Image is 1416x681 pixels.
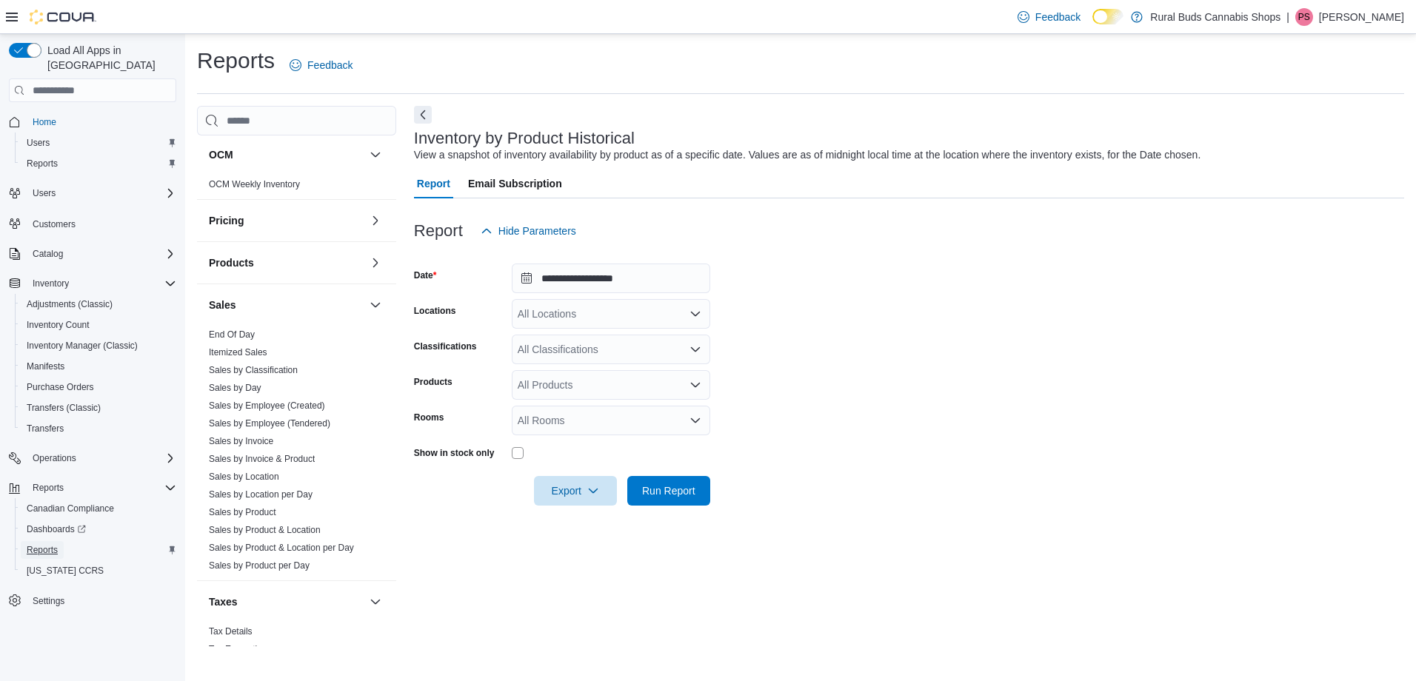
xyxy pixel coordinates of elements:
button: Reports [15,153,182,174]
span: Transfers [27,423,64,435]
button: Purchase Orders [15,377,182,397]
a: OCM Weekly Inventory [209,179,300,189]
span: Transfers [21,420,176,437]
span: Manifests [21,358,176,375]
span: OCM Weekly Inventory [209,178,300,190]
button: Transfers (Classic) [15,397,182,418]
span: Inventory Manager (Classic) [27,340,138,352]
a: Customers [27,215,81,233]
a: Transfers [21,420,70,437]
h3: Pricing [209,213,244,228]
span: Sales by Product & Location per Day [209,542,354,554]
a: Reports [21,155,64,172]
span: Home [33,116,56,128]
a: Itemized Sales [209,347,267,358]
a: Sales by Classification [209,365,298,375]
span: Operations [27,449,176,467]
a: Tax Exemptions [209,644,272,654]
button: Pricing [367,212,384,229]
button: Inventory [27,275,75,292]
a: Manifests [21,358,70,375]
span: Load All Apps in [GEOGRAPHIC_DATA] [41,43,176,73]
a: End Of Day [209,329,255,340]
span: Sales by Invoice [209,435,273,447]
span: Reports [27,158,58,170]
span: Purchase Orders [21,378,176,396]
span: Dashboards [21,520,176,538]
a: Sales by Day [209,383,261,393]
a: Inventory Count [21,316,96,334]
span: Reports [33,482,64,494]
a: Transfers (Classic) [21,399,107,417]
span: Sales by Product per Day [209,560,310,571]
span: Feedback [307,58,353,73]
span: Reports [21,541,176,559]
a: Sales by Product & Location per Day [209,543,354,553]
h3: Inventory by Product Historical [414,130,635,147]
span: Users [21,134,176,152]
a: Inventory Manager (Classic) [21,337,144,355]
button: Products [367,254,384,272]
div: Taxes [197,623,396,664]
span: Adjustments (Classic) [21,295,176,313]
span: Customers [33,218,76,230]
button: Settings [3,590,182,611]
input: Dark Mode [1092,9,1123,24]
span: Settings [33,595,64,607]
span: Users [27,137,50,149]
p: [PERSON_NAME] [1319,8,1404,26]
span: Sales by Day [209,382,261,394]
a: Dashboards [21,520,92,538]
a: Sales by Employee (Tendered) [209,418,330,429]
a: [US_STATE] CCRS [21,562,110,580]
button: Operations [27,449,82,467]
button: Taxes [209,594,364,609]
button: [US_STATE] CCRS [15,560,182,581]
a: Home [27,113,62,131]
span: Catalog [27,245,176,263]
span: Settings [27,591,176,610]
h3: OCM [209,147,233,162]
div: Pat Schmitke [1295,8,1313,26]
span: Canadian Compliance [27,503,114,514]
button: Users [15,132,182,153]
span: Dashboards [27,523,86,535]
span: Dark Mode [1092,24,1093,25]
span: Manifests [27,360,64,372]
span: Run Report [642,483,695,498]
span: Report [417,169,450,198]
a: Sales by Product [209,507,276,517]
span: End Of Day [209,329,255,340]
button: Adjustments (Classic) [15,294,182,315]
button: Catalog [27,245,69,263]
button: Hide Parameters [475,216,582,246]
label: Classifications [414,340,477,352]
button: Open list of options [689,308,701,320]
a: Sales by Location per Day [209,489,313,500]
button: Canadian Compliance [15,498,182,519]
button: Customers [3,212,182,234]
button: Open list of options [689,415,701,426]
div: Sales [197,326,396,580]
span: Inventory Count [21,316,176,334]
a: Sales by Product & Location [209,525,321,535]
a: Dashboards [15,519,182,540]
button: Sales [367,296,384,314]
span: Canadian Compliance [21,500,176,517]
a: Feedback [1012,2,1086,32]
span: Catalog [33,248,63,260]
button: Taxes [367,593,384,611]
span: Washington CCRS [21,562,176,580]
a: Reports [21,541,64,559]
div: OCM [197,175,396,199]
a: Sales by Location [209,472,279,482]
span: Customers [27,214,176,232]
button: Open list of options [689,379,701,391]
a: Feedback [284,50,358,80]
button: Reports [3,477,182,498]
button: Manifests [15,356,182,377]
button: Pricing [209,213,364,228]
span: Export [543,476,608,506]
